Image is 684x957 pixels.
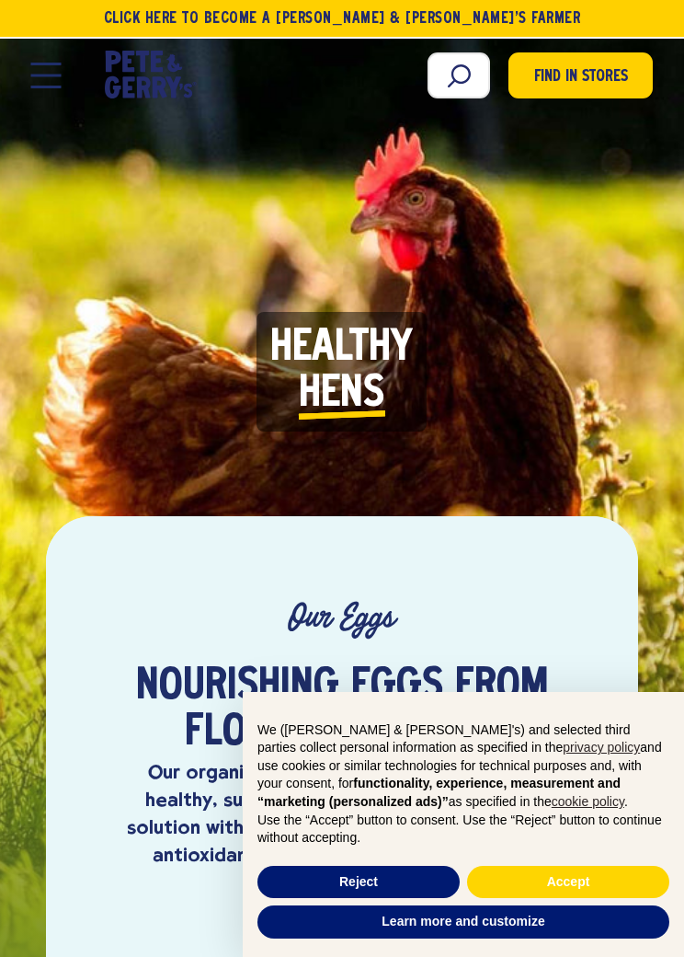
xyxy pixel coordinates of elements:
p: Use the “Accept” button to consent. Use the “Reject” button to continue without accepting. [257,812,669,847]
a: cookie policy [552,794,624,809]
p: Our organic and pasture-raised eggs are a healthy, sustainable, and complete protein solution wit... [121,758,563,896]
div: Notice [243,692,684,957]
a: privacy policy [563,740,640,755]
input: Search [427,52,490,98]
a: Find in Stores [508,52,653,98]
span: Find in Stores [534,65,628,90]
span: Healthy [270,326,413,372]
button: Reject [257,866,460,899]
button: Accept [467,866,669,899]
span: flourishing [185,710,403,756]
button: Learn more and customize [257,905,669,939]
p: We ([PERSON_NAME] & [PERSON_NAME]'s) and selected third parties collect personal information as s... [257,721,669,812]
strong: functionality, experience, measurement and “marketing (personalized ads)” [257,776,621,809]
button: Open Mobile Menu Modal Dialog [31,63,62,88]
